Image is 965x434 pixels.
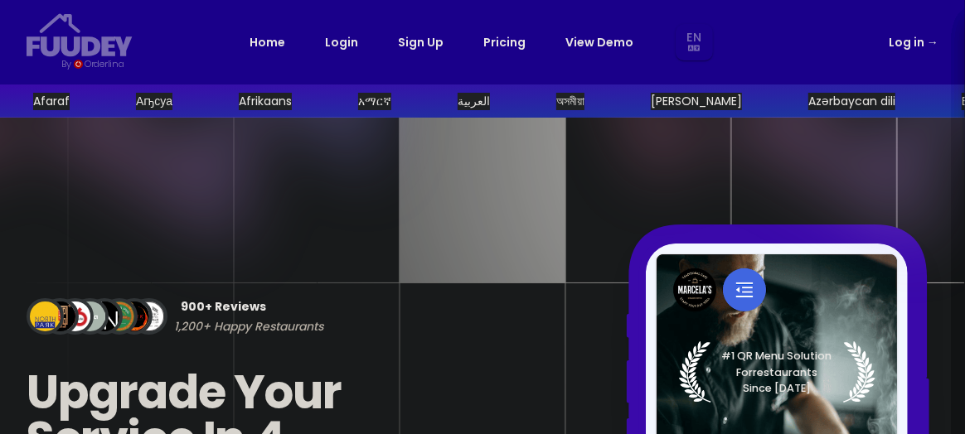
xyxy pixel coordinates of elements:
img: Review Img [41,298,79,335]
a: Sign Up [398,32,444,52]
a: Home [250,32,285,52]
div: Orderlina [85,57,124,71]
svg: {/* Added fill="currentColor" here */} {/* This rectangle defines the background. Its explicit fi... [27,13,133,57]
div: አማርኛ [357,93,390,110]
img: Review Img [130,298,167,335]
a: Login [325,32,358,52]
img: Review Img [101,298,138,335]
img: Review Img [27,298,64,335]
div: Аҧсуа [135,93,172,110]
div: Azərbaycan dili [807,93,895,110]
img: Review Img [71,298,109,335]
div: Afaraf [32,93,69,110]
div: Afrikaans [238,93,291,110]
a: Pricing [483,32,526,52]
img: Review Img [116,298,153,335]
div: By [61,57,70,71]
div: العربية [457,93,489,110]
img: Laurel [679,341,875,403]
img: Review Img [56,298,94,335]
span: → [927,34,938,51]
span: 1,200+ Happy Restaurants [174,316,323,336]
div: অসমীয়া [555,93,584,110]
a: Log in [889,32,938,52]
span: 900+ Reviews [181,297,266,316]
a: View Demo [565,32,633,52]
img: Review Img [86,298,124,335]
div: [PERSON_NAME] [650,93,741,110]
